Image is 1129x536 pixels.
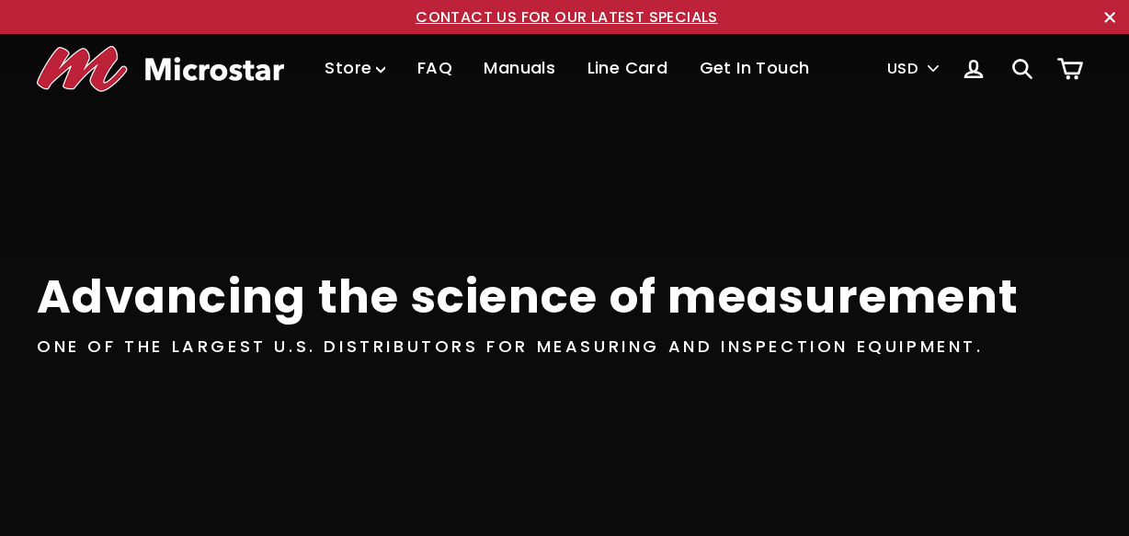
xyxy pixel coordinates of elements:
div: One of the largest U.S. distributors for measuring and inspection equipment. [37,334,984,360]
a: Get In Touch [686,41,824,96]
a: Line Card [574,41,682,96]
a: Manuals [470,41,569,96]
img: Microstar Electronics [37,46,284,92]
ul: Primary [311,41,823,96]
a: CONTACT US FOR OUR LATEST SPECIALS [416,6,718,28]
div: Advancing the science of measurement [37,265,1019,329]
a: Store [311,41,399,96]
a: FAQ [404,41,466,96]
